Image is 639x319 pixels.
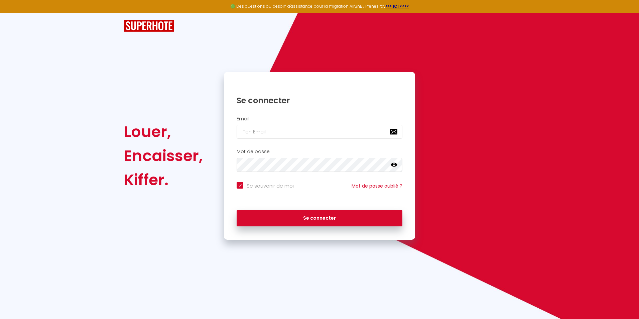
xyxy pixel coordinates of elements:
[352,183,402,189] a: Mot de passe oublié ?
[386,3,409,9] a: >>> ICI <<<<
[124,168,203,192] div: Kiffer.
[124,144,203,168] div: Encaisser,
[237,210,402,227] button: Se connecter
[237,95,402,106] h1: Se connecter
[237,125,402,139] input: Ton Email
[237,116,402,122] h2: Email
[237,149,402,154] h2: Mot de passe
[124,20,174,32] img: SuperHote logo
[124,120,203,144] div: Louer,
